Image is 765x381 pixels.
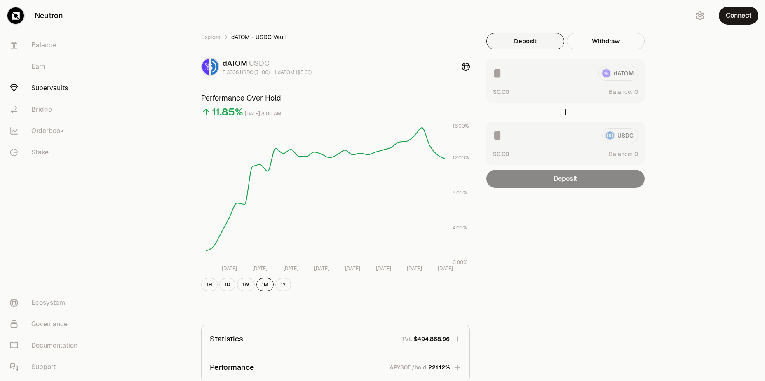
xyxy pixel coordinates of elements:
a: Explore [201,33,221,41]
button: $0.00 [493,150,509,158]
tspan: [DATE] [438,265,453,272]
div: 11.85% [212,105,243,119]
tspan: [DATE] [252,265,268,272]
tspan: 4.00% [453,224,467,231]
button: StatisticsTVL$494,868.96 [202,325,469,353]
tspan: [DATE] [314,265,329,272]
span: Balance: [609,88,633,96]
button: 1H [201,278,218,291]
div: [DATE] 8:00 AM [245,109,282,119]
tspan: 0.00% [453,259,467,266]
span: USDC [249,58,270,68]
button: 1M [256,278,274,291]
p: TVL [401,335,412,343]
a: Governance [3,313,89,335]
a: Bridge [3,99,89,120]
tspan: 16.00% [453,123,469,129]
a: Balance [3,35,89,56]
button: $0.00 [493,87,509,96]
a: Support [3,356,89,378]
img: USDC Logo [211,58,218,75]
tspan: [DATE] [222,265,237,272]
div: dATOM [223,58,312,69]
span: dATOM - USDC Vault [231,33,287,41]
button: Withdraw [567,33,645,49]
a: Orderbook [3,120,89,142]
button: 1W [237,278,255,291]
a: Stake [3,142,89,163]
tspan: 8.00% [453,189,467,196]
tspan: [DATE] [283,265,298,272]
a: Ecosystem [3,292,89,313]
a: Documentation [3,335,89,356]
div: 5.3308 USDC ($1.00) = 1 dATOM ($5.33) [223,69,312,76]
button: 1D [219,278,235,291]
a: Earn [3,56,89,77]
p: Performance [210,362,254,373]
span: $494,868.96 [414,335,450,343]
button: 1Y [275,278,291,291]
button: Connect [719,7,758,25]
tspan: [DATE] [345,265,360,272]
a: Supervaults [3,77,89,99]
tspan: [DATE] [376,265,391,272]
tspan: [DATE] [407,265,422,272]
p: APY30D/hold [390,363,427,372]
img: dATOM Logo [202,58,209,75]
nav: breadcrumb [201,33,470,41]
h3: Performance Over Hold [201,92,470,104]
span: 221.12% [428,363,450,372]
tspan: 12.00% [453,154,469,161]
span: Balance: [609,150,633,158]
button: Deposit [486,33,564,49]
p: Statistics [210,333,243,345]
